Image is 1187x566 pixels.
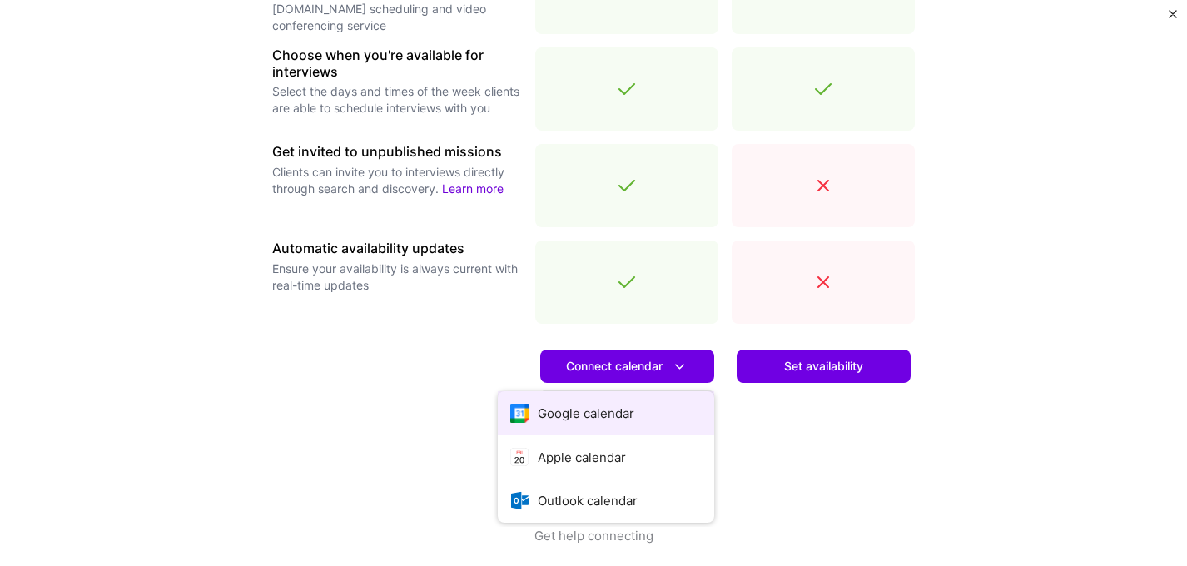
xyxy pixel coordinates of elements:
i: icon OutlookCalendar [510,491,529,510]
button: Close [1169,10,1177,27]
a: Learn more [442,181,504,196]
button: Apple calendar [498,435,714,479]
button: Google calendar [498,391,714,435]
i: icon Google [510,404,529,423]
a: Learn more [540,390,714,423]
p: Select the days and times of the week clients are able to schedule interviews with you [272,83,522,117]
i: icon DownArrowWhite [671,358,688,375]
h3: Choose when you're available for interviews [272,47,522,79]
h3: Get invited to unpublished missions [272,144,522,160]
p: Ensure your availability is always current with real-time updates [272,261,522,294]
button: Connect calendar [540,350,714,383]
h3: Automatic availability updates [272,241,522,256]
button: Set availability [737,350,911,383]
i: icon AppleCalendar [510,448,529,467]
p: Clients can invite you to interviews directly through search and discovery. [272,164,522,197]
span: Set availability [784,358,863,375]
button: Outlook calendar [498,479,714,523]
span: Connect calendar [566,358,688,375]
